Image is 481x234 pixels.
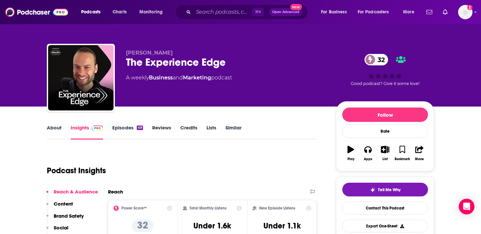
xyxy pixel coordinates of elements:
button: Share [411,142,428,165]
button: open menu [353,7,399,17]
a: Show notifications dropdown [424,7,435,18]
button: open menu [316,7,355,17]
p: Brand Safety [54,213,84,219]
span: Charts [113,8,127,17]
span: New [290,4,302,10]
div: Rate [342,125,428,138]
button: tell me why sparkleTell Me Why [342,183,428,196]
button: Content [46,201,73,213]
h3: Under 1.6k [193,221,231,231]
a: Lists [206,125,216,140]
h2: Power Score™ [121,206,147,210]
button: Apps [359,142,376,165]
p: Social [54,225,68,231]
a: Episodes49 [112,125,143,140]
a: Credits [180,125,197,140]
h3: Under 1.1k [263,221,301,231]
button: Play [342,142,359,165]
a: Similar [225,125,241,140]
img: The Experience Edge [48,45,114,110]
p: Reach & Audience [54,189,98,195]
div: Apps [364,157,372,161]
a: Contact This Podcast [342,202,428,214]
a: Reviews [152,125,171,140]
a: InsightsPodchaser Pro [71,125,103,140]
div: Play [347,157,354,161]
span: For Podcasters [358,8,389,17]
div: Share [415,157,424,161]
span: Podcasts [81,8,100,17]
button: open menu [135,7,171,17]
div: Bookmark [395,157,410,161]
p: 32 [132,219,153,232]
a: Charts [108,7,131,17]
h1: Podcast Insights [47,166,106,175]
span: More [403,8,414,17]
div: A weekly podcast [126,74,232,82]
img: Podchaser - Follow, Share and Rate Podcasts [5,6,68,18]
span: Open Advanced [272,10,299,14]
div: List [383,157,388,161]
a: Business [149,75,173,81]
h2: Total Monthly Listens [189,206,226,210]
button: open menu [399,7,422,17]
button: Show profile menu [458,5,472,19]
a: About [47,125,62,140]
div: 49 [137,125,143,130]
a: 32 [365,54,388,65]
img: Podchaser Pro [92,125,103,131]
div: Search podcasts, credits, & more... [182,5,314,20]
p: Content [54,201,73,207]
span: [PERSON_NAME] [126,50,173,56]
button: Bookmark [394,142,411,165]
span: Logged in as amandalamPR [458,5,472,19]
a: Marketing [183,75,211,81]
span: Good podcast? Give it some love! [351,81,419,86]
div: 32Good podcast? Give it some love! [336,50,434,90]
h2: New Episode Listens [259,206,295,210]
span: For Business [321,8,347,17]
input: Search podcasts, credits, & more... [193,7,252,17]
div: Open Intercom Messenger [459,199,474,214]
span: Monitoring [139,8,163,17]
button: open menu [77,7,109,17]
button: Export One-Sheet [342,220,428,232]
img: tell me why sparkle [370,187,375,192]
span: 32 [371,54,388,65]
img: User Profile [458,5,472,19]
button: Reach & Audience [46,189,98,201]
svg: Add a profile image [467,5,472,10]
a: Show notifications dropdown [440,7,450,18]
span: Tell Me Why [378,187,401,192]
h2: Reach [108,189,123,195]
button: Brand Safety [46,213,84,225]
button: Open AdvancedNew [269,8,302,16]
button: Follow [342,108,428,122]
span: ⌘ K [252,8,264,16]
button: List [377,142,394,165]
span: and [173,75,183,81]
